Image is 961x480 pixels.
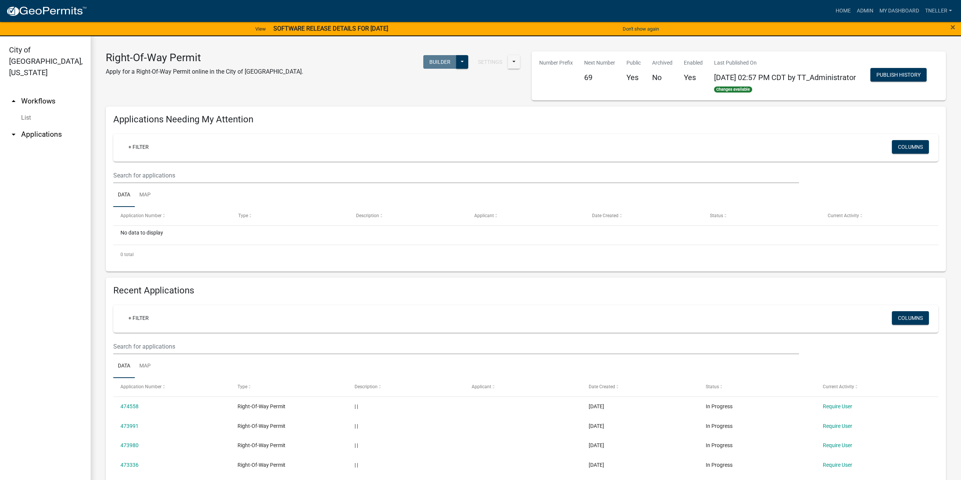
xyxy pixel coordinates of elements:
[9,97,18,106] i: arrow_drop_up
[355,384,378,389] span: Description
[113,354,135,378] a: Data
[706,384,719,389] span: Status
[876,4,922,18] a: My Dashboard
[706,403,733,409] span: In Progress
[355,423,358,429] span: | |
[106,51,303,64] h3: Right-Of-Way Permit
[589,462,604,468] span: 09/03/2025
[120,213,162,218] span: Application Number
[823,442,852,448] a: Require User
[238,423,285,429] span: Right-Of-Way Permit
[870,72,927,78] wm-modal-confirm: Workflow Publish History
[122,311,155,325] a: + Filter
[347,378,464,396] datatable-header-cell: Description
[238,462,285,468] span: Right-Of-Way Permit
[620,23,662,35] button: Don't show again
[870,68,927,82] button: Publish History
[113,285,938,296] h4: Recent Applications
[120,423,139,429] a: 473991
[684,59,703,67] p: Enabled
[582,378,699,396] datatable-header-cell: Date Created
[584,59,615,67] p: Next Number
[231,207,349,225] datatable-header-cell: Type
[122,140,155,154] a: + Filter
[135,183,155,207] a: Map
[349,207,467,225] datatable-header-cell: Description
[821,207,938,225] datatable-header-cell: Current Activity
[423,55,457,69] button: Builder
[706,442,733,448] span: In Progress
[355,403,358,409] span: | |
[355,462,358,468] span: | |
[474,213,494,218] span: Applicant
[113,245,938,264] div: 0 total
[585,207,703,225] datatable-header-cell: Date Created
[652,59,673,67] p: Archived
[252,23,269,35] a: View
[589,423,604,429] span: 09/05/2025
[589,384,615,389] span: Date Created
[652,73,673,82] h5: No
[922,4,955,18] a: tneller
[238,213,248,218] span: Type
[892,311,929,325] button: Columns
[120,462,139,468] a: 473336
[355,442,358,448] span: | |
[238,384,247,389] span: Type
[539,59,573,67] p: Number Prefix
[120,384,162,389] span: Application Number
[472,384,491,389] span: Applicant
[120,403,139,409] a: 474558
[828,213,859,218] span: Current Activity
[699,378,816,396] datatable-header-cell: Status
[710,213,723,218] span: Status
[238,403,285,409] span: Right-Of-Way Permit
[589,403,604,409] span: 09/06/2025
[950,22,955,32] span: ×
[9,130,18,139] i: arrow_drop_down
[706,423,733,429] span: In Progress
[823,384,854,389] span: Current Activity
[714,86,753,93] span: Changes available
[135,354,155,378] a: Map
[714,59,856,67] p: Last Published On
[464,378,582,396] datatable-header-cell: Applicant
[467,207,585,225] datatable-header-cell: Applicant
[950,23,955,32] button: Close
[120,442,139,448] a: 473980
[592,213,619,218] span: Date Created
[238,442,285,448] span: Right-Of-Way Permit
[113,378,230,396] datatable-header-cell: Application Number
[113,183,135,207] a: Data
[823,423,852,429] a: Require User
[703,207,821,225] datatable-header-cell: Status
[113,207,231,225] datatable-header-cell: Application Number
[589,442,604,448] span: 09/04/2025
[823,462,852,468] a: Require User
[626,59,641,67] p: Public
[892,140,929,154] button: Columns
[584,73,615,82] h5: 69
[113,226,938,245] div: No data to display
[356,213,379,218] span: Description
[714,73,856,82] span: [DATE] 02:57 PM CDT by TT_Administrator
[684,73,703,82] h5: Yes
[706,462,733,468] span: In Progress
[626,73,641,82] h5: Yes
[854,4,876,18] a: Admin
[106,67,303,76] p: Apply for a Right-Of-Way Permit online in the City of [GEOGRAPHIC_DATA].
[113,339,799,354] input: Search for applications
[113,168,799,183] input: Search for applications
[230,378,347,396] datatable-header-cell: Type
[816,378,933,396] datatable-header-cell: Current Activity
[113,114,938,125] h4: Applications Needing My Attention
[823,403,852,409] a: Require User
[273,25,388,32] strong: SOFTWARE RELEASE DETAILS FOR [DATE]
[472,55,508,69] button: Settings
[833,4,854,18] a: Home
